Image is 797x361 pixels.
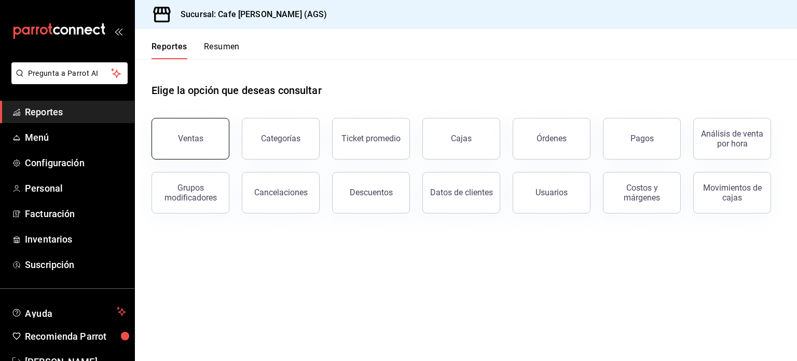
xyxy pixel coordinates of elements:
span: Menú [25,130,126,144]
button: Ventas [152,118,229,159]
h3: Sucursal: Cafe [PERSON_NAME] (AGS) [172,8,327,21]
button: Ticket promedio [332,118,410,159]
span: Inventarios [25,232,126,246]
a: Cajas [422,118,500,159]
h1: Elige la opción que deseas consultar [152,83,322,98]
button: Órdenes [513,118,590,159]
button: Costos y márgenes [603,172,681,213]
span: Ayuda [25,305,113,318]
button: Pagos [603,118,681,159]
div: Costos y márgenes [610,183,674,203]
div: navigation tabs [152,42,240,59]
div: Cancelaciones [254,188,308,197]
a: Pregunta a Parrot AI [7,75,128,86]
button: Movimientos de cajas [693,172,771,213]
div: Grupos modificadores [158,183,223,203]
button: Datos de clientes [422,172,500,213]
span: Personal [25,181,126,195]
div: Análisis de venta por hora [700,129,764,149]
button: Pregunta a Parrot AI [11,62,128,84]
span: Suscripción [25,258,126,272]
div: Movimientos de cajas [700,183,764,203]
div: Cajas [451,132,472,145]
div: Descuentos [350,188,393,197]
button: Reportes [152,42,187,59]
button: Descuentos [332,172,410,213]
button: Cancelaciones [242,172,320,213]
button: Resumen [204,42,240,59]
button: Grupos modificadores [152,172,229,213]
div: Ticket promedio [341,133,401,143]
button: Análisis de venta por hora [693,118,771,159]
div: Pagos [630,133,654,143]
span: Pregunta a Parrot AI [28,68,112,79]
div: Usuarios [535,188,568,197]
button: Categorías [242,118,320,159]
span: Facturación [25,207,126,221]
span: Recomienda Parrot [25,329,126,343]
button: open_drawer_menu [114,27,122,35]
div: Categorías [261,133,300,143]
button: Usuarios [513,172,590,213]
span: Reportes [25,105,126,119]
div: Órdenes [537,133,567,143]
div: Ventas [178,133,203,143]
div: Datos de clientes [430,188,493,197]
span: Configuración [25,156,126,170]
